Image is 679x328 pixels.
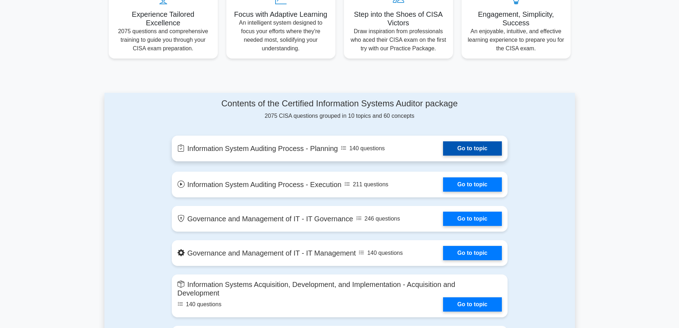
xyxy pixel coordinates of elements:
[114,10,212,27] h5: Experience Tailored Excellence
[443,141,501,156] a: Go to topic
[172,99,508,120] div: 2075 CISA questions grouped in 10 topics and 60 concepts
[443,297,501,312] a: Go to topic
[232,19,330,53] p: An intelligent system designed to focus your efforts where they're needed most, solidifying your ...
[467,10,565,27] h5: Engagement, Simplicity, Success
[443,212,501,226] a: Go to topic
[232,10,330,19] h5: Focus with Adaptive Learning
[172,99,508,109] h4: Contents of the Certified Information Systems Auditor package
[467,27,565,53] p: An enjoyable, intuitive, and effective learning experience to prepare you for the CISA exam.
[350,27,447,53] p: Draw inspiration from professionals who aced their CISA exam on the first try with our Practice P...
[443,246,501,260] a: Go to topic
[443,177,501,192] a: Go to topic
[350,10,447,27] h5: Step into the Shoes of CISA Victors
[114,27,212,53] p: 2075 questions and comprehensive training to guide you through your CISA exam preparation.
